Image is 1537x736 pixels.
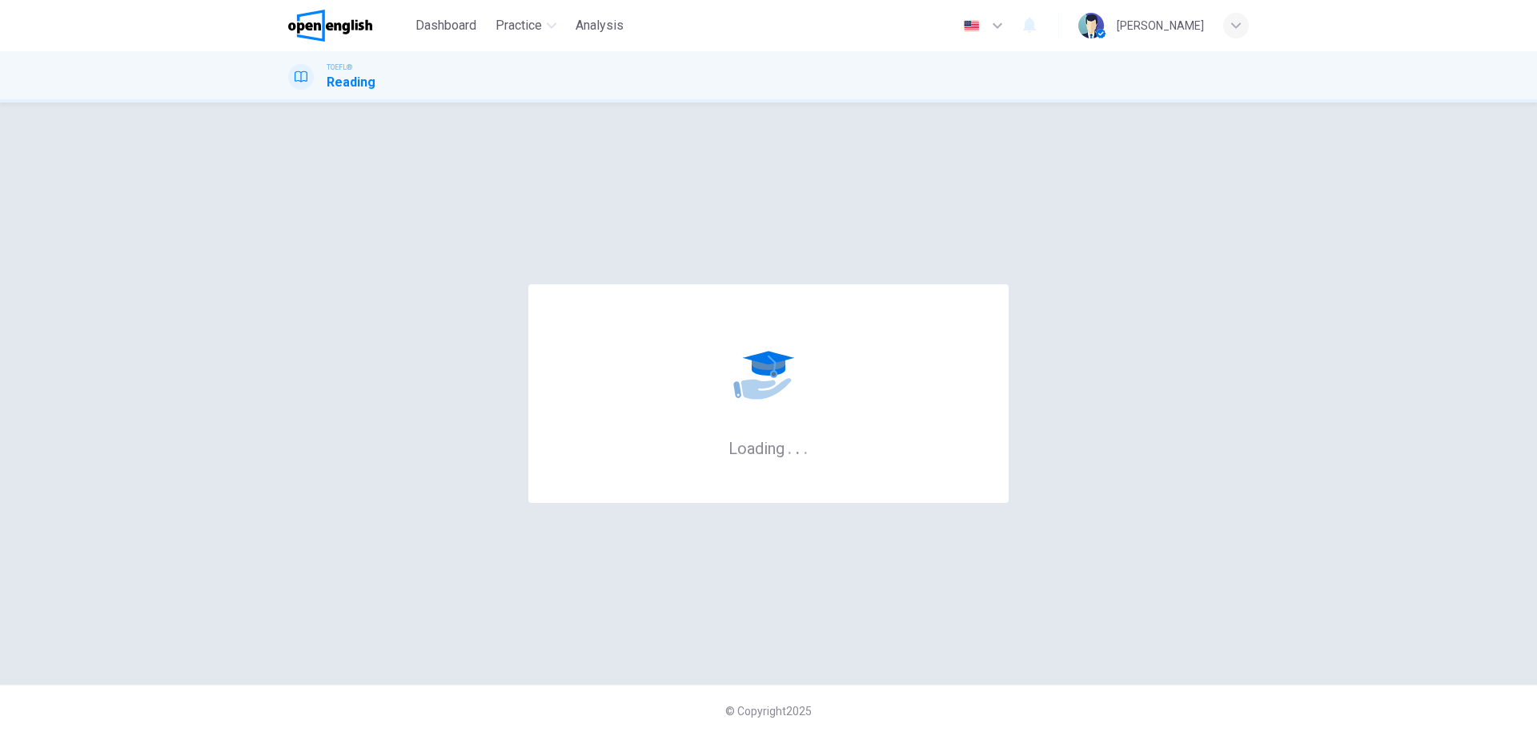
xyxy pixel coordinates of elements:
[725,705,812,718] span: © Copyright 2025
[288,10,409,42] a: OpenEnglish logo
[327,62,352,73] span: TOEFL®
[415,16,476,35] span: Dashboard
[489,11,563,40] button: Practice
[288,10,372,42] img: OpenEnglish logo
[795,433,801,460] h6: .
[576,16,624,35] span: Analysis
[496,16,542,35] span: Practice
[961,20,981,32] img: en
[728,437,809,458] h6: Loading
[327,73,375,92] h1: Reading
[569,11,630,40] button: Analysis
[787,433,793,460] h6: .
[409,11,483,40] button: Dashboard
[1117,16,1204,35] div: [PERSON_NAME]
[803,433,809,460] h6: .
[1078,13,1104,38] img: Profile picture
